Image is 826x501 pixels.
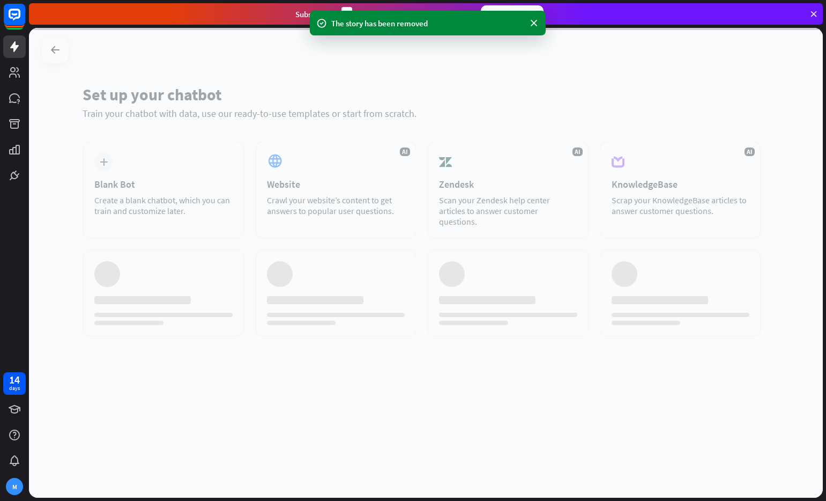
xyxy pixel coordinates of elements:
div: 14 [9,375,20,385]
div: Subscribe in days to get your first month for $1 [295,7,472,21]
div: Subscribe now [481,5,544,23]
div: The story has been removed [331,18,524,29]
div: M [6,478,23,495]
a: 14 days [3,372,26,395]
div: days [9,385,20,392]
div: 2 [341,7,352,21]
